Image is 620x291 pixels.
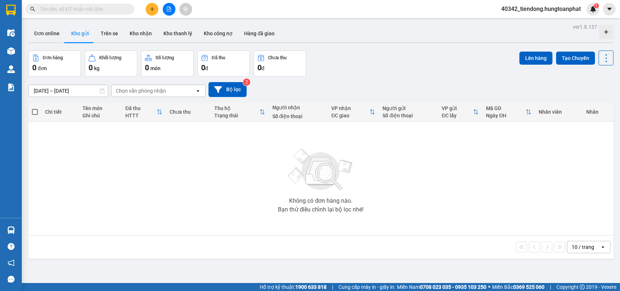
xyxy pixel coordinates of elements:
[260,283,327,291] span: Hỗ trợ kỹ thuật:
[155,55,174,60] div: Số lượng
[272,105,324,110] div: Người nhận
[8,259,15,266] span: notification
[328,102,379,122] th: Toggle SortBy
[82,105,118,111] div: Tên món
[89,63,93,72] span: 0
[141,50,194,77] button: Số lượng0món
[65,25,95,42] button: Kho gửi
[397,283,486,291] span: Miền Nam
[7,226,15,234] img: warehouse-icon
[492,283,544,291] span: Miền Bắc
[29,85,108,97] input: Select a date range.
[8,243,15,250] span: question-circle
[495,4,587,13] span: 40342_tiendong.hungtoanphat
[382,105,434,111] div: Người gửi
[125,105,157,111] div: Đã thu
[438,102,482,122] th: Toggle SortBy
[258,63,262,72] span: 0
[32,63,36,72] span: 0
[45,109,75,115] div: Chi tiết
[272,113,324,119] div: Số điện thoại
[158,25,198,42] button: Kho thanh lý
[331,113,369,118] div: ĐC giao
[179,3,192,16] button: aim
[116,87,166,94] div: Chọn văn phòng nhận
[183,7,188,12] span: aim
[519,52,552,65] button: Lên hàng
[595,3,597,8] span: 1
[382,113,434,118] div: Số điện thoại
[331,105,369,111] div: VP nhận
[339,283,395,291] span: Cung cấp máy in - giấy in:
[606,6,613,12] span: caret-down
[486,105,525,111] div: Mã GD
[332,283,333,291] span: |
[599,25,613,39] div: Tạo kho hàng mới
[170,109,207,115] div: Chưa thu
[7,47,15,55] img: warehouse-icon
[198,25,238,42] button: Kho công nợ
[488,286,490,288] span: ⚪️
[289,198,352,204] div: Không có đơn hàng nào.
[195,88,201,94] svg: open
[146,3,158,16] button: plus
[43,55,63,60] div: Đơn hàng
[6,5,16,16] img: logo-vxr
[94,65,100,71] span: kg
[573,23,597,31] div: ver 1.8.137
[28,25,65,42] button: Đơn online
[268,55,287,60] div: Chưa thu
[197,50,250,77] button: Đã thu0đ
[254,50,306,77] button: Chưa thu0đ
[278,207,364,213] div: Bạn thử điều chỉnh lại bộ lọc nhé!
[603,3,616,16] button: caret-down
[295,284,327,290] strong: 1900 633 818
[214,113,259,118] div: Trạng thái
[442,113,473,118] div: ĐC lấy
[284,144,357,195] img: svg+xml;base64,PHN2ZyBjbGFzcz0ibGlzdC1wbHVnX19zdmciIHhtbG5zPSJodHRwOi8vd3d3LnczLm9yZy8yMDAwL3N2Zy...
[262,65,264,71] span: đ
[600,244,606,250] svg: open
[150,7,155,12] span: plus
[550,283,551,291] span: |
[38,65,47,71] span: đơn
[208,82,247,97] button: Bộ lọc
[85,50,137,77] button: Khối lượng0kg
[7,65,15,73] img: warehouse-icon
[7,29,15,37] img: warehouse-icon
[163,3,175,16] button: file-add
[166,7,171,12] span: file-add
[214,105,259,111] div: Thu hộ
[150,65,161,71] span: món
[212,55,225,60] div: Đã thu
[145,63,149,72] span: 0
[590,6,596,12] img: icon-new-feature
[201,63,205,72] span: 0
[238,25,280,42] button: Hàng đã giao
[594,3,599,8] sup: 1
[205,65,208,71] span: đ
[99,55,121,60] div: Khối lượng
[95,25,124,42] button: Trên xe
[586,109,610,115] div: Nhãn
[8,276,15,283] span: message
[40,5,126,13] input: Tìm tên, số ĐT hoặc mã đơn
[122,102,166,122] th: Toggle SortBy
[513,284,544,290] strong: 0369 525 060
[486,113,525,118] div: Ngày ĐH
[420,284,486,290] strong: 0708 023 035 - 0935 103 250
[82,113,118,118] div: Ghi chú
[539,109,579,115] div: Nhân viên
[125,113,157,118] div: HTTT
[30,7,35,12] span: search
[211,102,269,122] th: Toggle SortBy
[243,78,250,86] sup: 2
[556,52,595,65] button: Tạo Chuyến
[572,243,594,251] div: 10 / trang
[124,25,158,42] button: Kho nhận
[442,105,473,111] div: VP gửi
[580,284,585,290] span: copyright
[482,102,535,122] th: Toggle SortBy
[28,50,81,77] button: Đơn hàng0đơn
[7,84,15,91] img: solution-icon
